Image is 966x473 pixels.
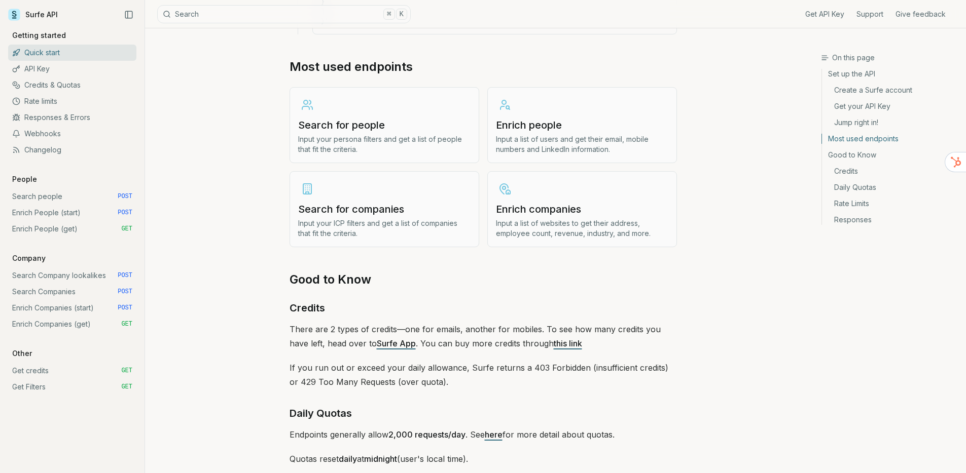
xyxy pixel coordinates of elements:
h3: Search for companies [298,202,471,216]
a: Good to Know [822,147,958,163]
a: Give feedback [896,9,946,19]
a: Credits & Quotas [8,77,136,93]
a: Search Companies POST [8,284,136,300]
a: Enrich peopleInput a list of users and get their email, mobile numbers and LinkedIn information. [487,87,677,163]
a: Daily Quotas [290,405,352,421]
kbd: K [396,9,407,20]
a: Search for peopleInput your persona filters and get a list of people that fit the criteria. [290,87,479,163]
p: There are 2 types of credits—one for emails, another for mobiles. To see how many credits you hav... [290,322,677,350]
a: Rate limits [8,93,136,109]
a: API Key [8,61,136,77]
a: Search for companiesInput your ICP filters and get a list of companies that fit the criteria. [290,171,479,247]
p: Getting started [8,30,70,41]
h3: Enrich people [496,118,668,132]
a: Credits [290,300,325,316]
a: Set up the API [822,69,958,82]
p: People [8,174,41,184]
p: Input your ICP filters and get a list of companies that fit the criteria. [298,218,471,239]
a: Enrich companiesInput a list of websites to get their address, employee count, revenue, industry,... [487,171,677,247]
button: Search⌘K [157,5,411,23]
span: POST [118,192,132,201]
a: Good to Know [290,271,371,288]
strong: 2,000 requests/day [388,429,466,440]
a: Changelog [8,142,136,158]
a: Surfe API [8,7,58,22]
a: Rate Limits [822,195,958,212]
p: Other [8,348,36,359]
a: Enrich People (get) GET [8,221,136,237]
a: Enrich Companies (start) POST [8,300,136,316]
span: GET [121,320,132,328]
p: Input a list of websites to get their address, employee count, revenue, industry, and more. [496,218,668,239]
span: POST [118,288,132,296]
a: Search Company lookalikes POST [8,267,136,284]
a: Responses [822,212,958,225]
a: Enrich Companies (get) GET [8,316,136,332]
p: Endpoints generally allow . See for more detail about quotas. [290,427,677,442]
a: Most used endpoints [290,59,413,75]
a: Credits [822,163,958,179]
a: Surfe App [377,338,416,348]
span: GET [121,367,132,375]
a: Daily Quotas [822,179,958,195]
a: here [485,429,503,440]
p: If you run out or exceed your daily allowance, Surfe returns a 403 Forbidden (insufficient credit... [290,361,677,389]
a: Most used endpoints [822,131,958,147]
a: this link [554,338,582,348]
p: Input your persona filters and get a list of people that fit the criteria. [298,134,471,154]
span: POST [118,209,132,217]
a: Webhooks [8,126,136,142]
p: Input a list of users and get their email, mobile numbers and LinkedIn information. [496,134,668,154]
a: Enrich People (start) POST [8,205,136,221]
a: Get Filters GET [8,379,136,395]
span: GET [121,383,132,391]
p: Quotas reset at (user's local time). [290,452,677,466]
span: POST [118,271,132,280]
button: Collapse Sidebar [121,7,136,22]
a: Get credits GET [8,363,136,379]
a: Quick start [8,45,136,61]
h3: Enrich companies [496,202,668,216]
a: Search people POST [8,188,136,205]
strong: daily [339,454,357,464]
a: Jump right in! [822,114,958,131]
span: POST [118,304,132,312]
h3: On this page [821,53,958,63]
strong: midnight [364,454,397,464]
a: Responses & Errors [8,109,136,126]
span: GET [121,225,132,233]
kbd: ⌘ [383,9,395,20]
p: Company [8,253,50,263]
a: Get your API Key [822,98,958,114]
a: Support [856,9,883,19]
h3: Search for people [298,118,471,132]
a: Get API Key [805,9,844,19]
a: Create a Surfe account [822,82,958,98]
